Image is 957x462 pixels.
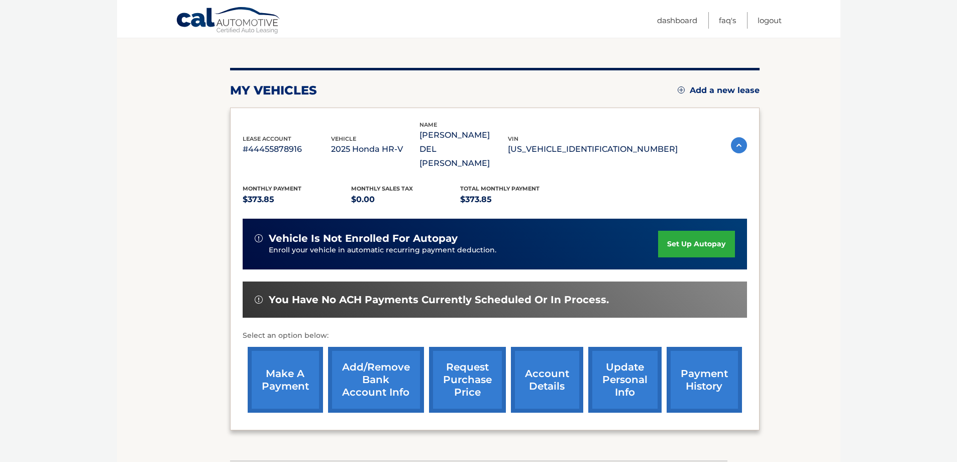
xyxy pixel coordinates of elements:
[588,347,662,413] a: update personal info
[419,128,508,170] p: [PERSON_NAME] DEL [PERSON_NAME]
[243,330,747,342] p: Select an option below:
[508,142,678,156] p: [US_VEHICLE_IDENTIFICATION_NUMBER]
[328,347,424,413] a: Add/Remove bank account info
[243,142,331,156] p: #44455878916
[255,296,263,304] img: alert-white.svg
[511,347,583,413] a: account details
[460,193,569,207] p: $373.85
[658,231,734,257] a: set up autopay
[351,185,413,192] span: Monthly sales Tax
[243,193,352,207] p: $373.85
[429,347,506,413] a: request purchase price
[176,7,281,36] a: Cal Automotive
[243,135,291,142] span: lease account
[678,86,685,94] img: add.svg
[351,193,460,207] p: $0.00
[269,294,609,306] span: You have no ACH payments currently scheduled or in process.
[758,12,782,29] a: Logout
[331,142,419,156] p: 2025 Honda HR-V
[243,185,301,192] span: Monthly Payment
[678,85,760,96] a: Add a new lease
[269,245,659,256] p: Enroll your vehicle in automatic recurring payment deduction.
[331,135,356,142] span: vehicle
[667,347,742,413] a: payment history
[269,232,458,245] span: vehicle is not enrolled for autopay
[719,12,736,29] a: FAQ's
[230,83,317,98] h2: my vehicles
[248,347,323,413] a: make a payment
[731,137,747,153] img: accordion-active.svg
[255,234,263,242] img: alert-white.svg
[657,12,697,29] a: Dashboard
[460,185,540,192] span: Total Monthly Payment
[508,135,518,142] span: vin
[419,121,437,128] span: name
